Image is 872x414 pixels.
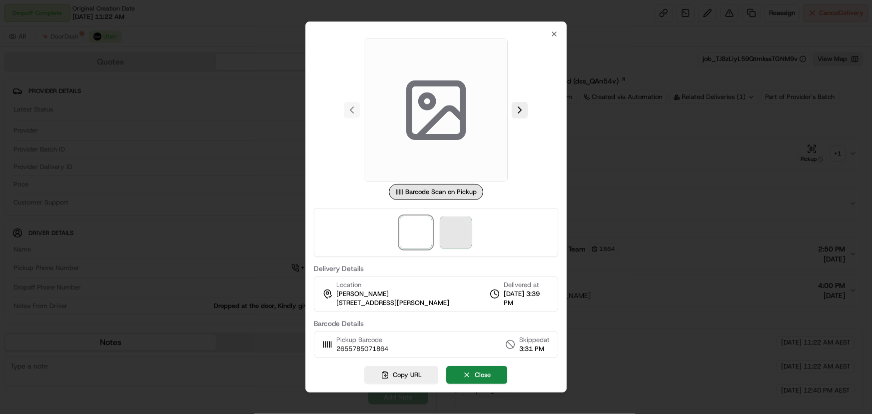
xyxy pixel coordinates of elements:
[519,335,550,344] span: Skipped at
[504,289,550,307] span: [DATE] 3:39 PM
[519,344,550,353] span: 3:31 PM
[389,184,483,200] div: Barcode Scan on Pickup
[336,289,389,298] span: [PERSON_NAME]
[314,320,559,327] label: Barcode Details
[365,366,439,384] button: Copy URL
[336,298,449,307] span: [STREET_ADDRESS][PERSON_NAME]
[504,280,550,289] span: Delivered at
[314,265,559,272] label: Delivery Details
[336,280,361,289] span: Location
[336,335,388,344] span: Pickup Barcode
[447,366,508,384] button: Close
[336,344,388,353] span: 2655785071864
